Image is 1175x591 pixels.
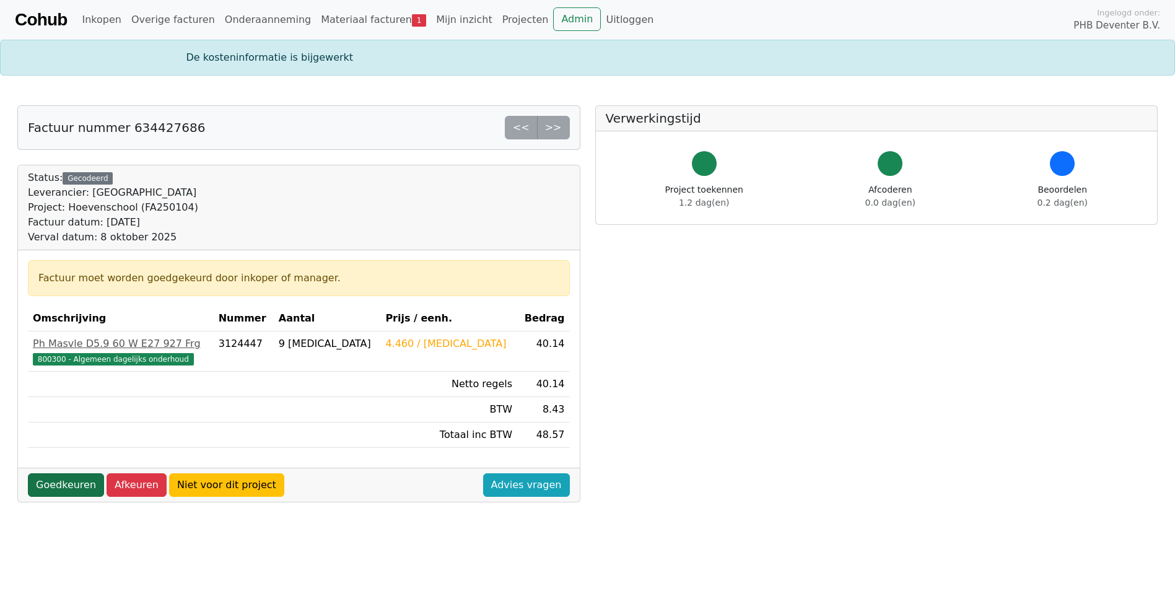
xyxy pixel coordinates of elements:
[431,7,497,32] a: Mijn inzicht
[77,7,126,32] a: Inkopen
[380,306,517,331] th: Prijs / eenh.
[517,372,569,397] td: 40.14
[33,353,194,366] span: 800300 - Algemeen dagelijks onderhoud
[28,230,198,245] div: Verval datum: 8 oktober 2025
[28,120,205,135] h5: Factuur nummer 634427686
[33,336,209,366] a: Ph Masvle D5.9 60 W E27 927 Frg800300 - Algemeen dagelijks onderhoud
[517,331,569,372] td: 40.14
[28,170,198,245] div: Status:
[1037,198,1088,208] span: 0.2 dag(en)
[380,372,517,397] td: Netto regels
[380,422,517,448] td: Totaal inc BTW
[274,306,381,331] th: Aantal
[385,336,512,351] div: 4.460 / [MEDICAL_DATA]
[517,422,569,448] td: 48.57
[380,397,517,422] td: BTW
[279,336,376,351] div: 9 [MEDICAL_DATA]
[169,473,284,497] a: Niet voor dit project
[15,5,67,35] a: Cohub
[107,473,167,497] a: Afkeuren
[517,397,569,422] td: 8.43
[1097,7,1160,19] span: Ingelogd onder:
[179,50,997,65] div: De kosteninformatie is bijgewerkt
[483,473,570,497] a: Advies vragen
[38,271,559,286] div: Factuur moet worden goedgekeurd door inkoper of manager.
[28,306,214,331] th: Omschrijving
[1037,183,1088,209] div: Beoordelen
[28,473,104,497] a: Goedkeuren
[214,331,274,372] td: 3124447
[28,200,198,215] div: Project: Hoevenschool (FA250104)
[214,306,274,331] th: Nummer
[679,198,729,208] span: 1.2 dag(en)
[316,7,431,32] a: Materiaal facturen1
[497,7,554,32] a: Projecten
[606,111,1148,126] h5: Verwerkingstijd
[517,306,569,331] th: Bedrag
[553,7,601,31] a: Admin
[220,7,316,32] a: Onderaanneming
[412,14,426,27] span: 1
[665,183,743,209] div: Project toekennen
[601,7,658,32] a: Uitloggen
[63,172,113,185] div: Gecodeerd
[28,215,198,230] div: Factuur datum: [DATE]
[1073,19,1160,33] span: PHB Deventer B.V.
[865,198,915,208] span: 0.0 dag(en)
[28,185,198,200] div: Leverancier: [GEOGRAPHIC_DATA]
[865,183,915,209] div: Afcoderen
[33,336,209,351] div: Ph Masvle D5.9 60 W E27 927 Frg
[126,7,220,32] a: Overige facturen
